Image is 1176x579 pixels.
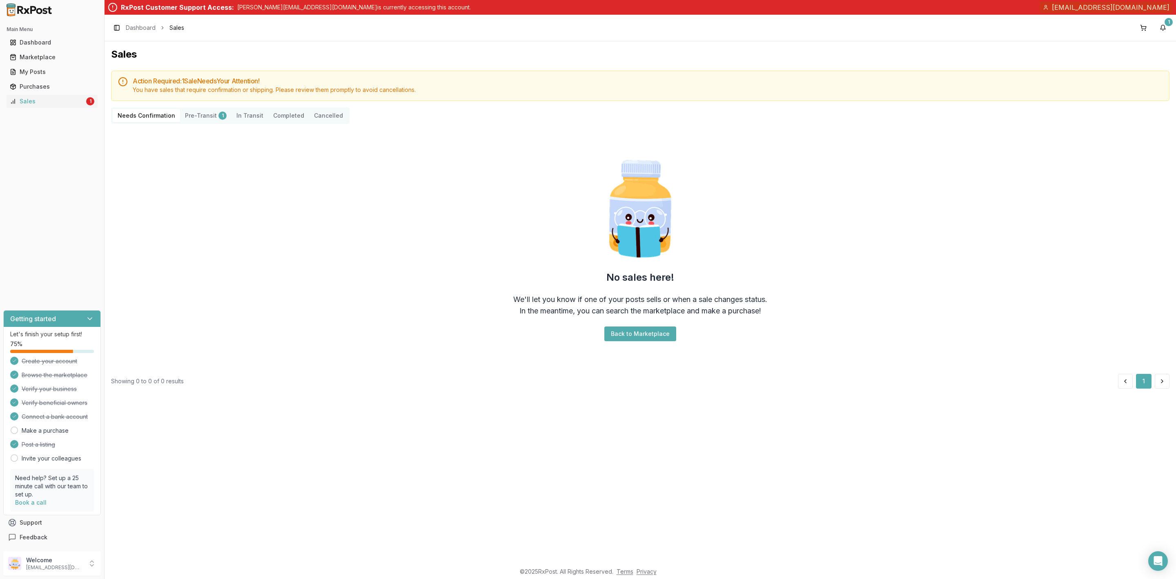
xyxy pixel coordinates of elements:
span: [EMAIL_ADDRESS][DOMAIN_NAME] [1052,2,1169,12]
a: Book a call [15,499,47,506]
span: 75 % [10,340,22,348]
p: [PERSON_NAME][EMAIL_ADDRESS][DOMAIN_NAME] is currently accessing this account. [237,3,471,11]
a: Invite your colleagues [22,454,81,463]
div: Open Intercom Messenger [1148,551,1168,571]
div: My Posts [10,68,94,76]
p: Welcome [26,556,83,564]
button: Pre-Transit [180,109,232,122]
button: Needs Confirmation [113,109,180,122]
button: Feedback [3,530,101,545]
a: Sales1 [7,94,98,109]
a: Privacy [637,568,657,575]
span: Sales [169,24,184,32]
h2: No sales here! [606,271,674,284]
h1: Sales [111,48,1169,61]
h5: Action Required: 1 Sale Need s Your Attention! [133,78,1163,84]
h2: Main Menu [7,26,98,33]
a: Terms [617,568,633,575]
button: 1 [1156,21,1169,34]
a: Dashboard [7,35,98,50]
button: My Posts [3,65,101,78]
h3: Getting started [10,314,56,324]
button: Completed [268,109,309,122]
nav: breadcrumb [126,24,184,32]
img: Smart Pill Bottle [588,156,693,261]
span: Verify beneficial owners [22,399,87,407]
img: RxPost Logo [3,3,56,16]
div: Showing 0 to 0 of 0 results [111,377,184,385]
a: Purchases [7,79,98,94]
a: Marketplace [7,50,98,65]
p: [EMAIL_ADDRESS][DOMAIN_NAME] [26,564,83,571]
div: 1 [1165,18,1173,26]
button: In Transit [232,109,268,122]
img: User avatar [8,557,21,570]
span: Feedback [20,533,47,541]
a: Make a purchase [22,427,69,435]
p: Need help? Set up a 25 minute call with our team to set up. [15,474,89,499]
button: Back to Marketplace [604,326,676,341]
button: Cancelled [309,109,348,122]
div: 1 [86,97,94,105]
a: Dashboard [126,24,156,32]
div: Sales [10,97,85,105]
span: Post a listing [22,440,55,449]
span: Connect a bank account [22,413,88,421]
div: In the meantime, you can search the marketplace and make a purchase! [519,305,761,317]
p: Let's finish your setup first! [10,330,94,338]
div: 1 [218,112,227,120]
button: Dashboard [3,36,101,49]
span: Browse the marketplace [22,371,87,379]
button: Sales1 [3,95,101,108]
a: My Posts [7,65,98,79]
div: We'll let you know if one of your posts sells or when a sale changes status. [513,294,767,305]
div: Purchases [10,83,94,91]
span: Create your account [22,357,77,365]
div: RxPost Customer Support Access: [121,2,234,12]
div: Dashboard [10,38,94,47]
span: Verify your business [22,385,77,393]
div: Marketplace [10,53,94,61]
button: Purchases [3,80,101,93]
button: Marketplace [3,51,101,64]
button: 1 [1136,374,1151,389]
button: Support [3,515,101,530]
div: You have sales that require confirmation or shipping. Please review them promptly to avoid cancel... [133,86,1163,94]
